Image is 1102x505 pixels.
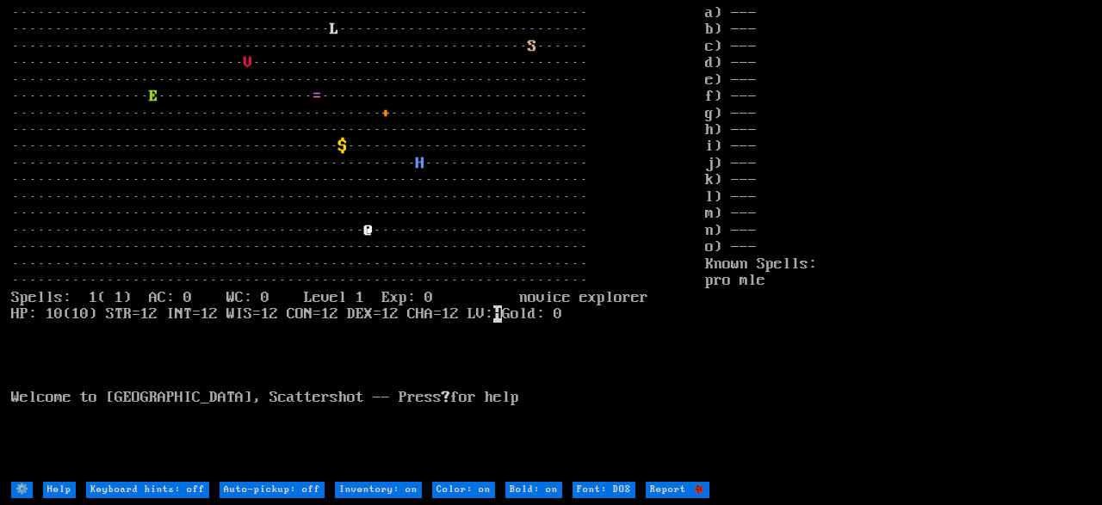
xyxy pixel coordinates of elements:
font: H [416,155,424,172]
font: L [330,21,338,38]
font: V [244,54,252,71]
input: Help [43,482,76,498]
font: $ [338,138,347,155]
font: = [313,88,321,105]
font: + [381,105,390,122]
input: Report 🐞 [646,482,709,498]
stats: a) --- b) --- c) --- d) --- e) --- f) --- g) --- h) --- i) --- j) --- k) --- l) --- m) --- n) ---... [705,5,1091,480]
input: Color: on [432,482,495,498]
input: Font: DOS [573,482,635,498]
input: Inventory: on [335,482,422,498]
font: S [528,38,536,55]
font: E [149,88,158,105]
input: Auto-pickup: off [220,482,325,498]
input: ⚙️ [11,482,33,498]
input: Keyboard hints: off [86,482,209,498]
mark: H [493,305,502,323]
larn: ··································································· ·····························... [11,5,705,480]
font: @ [364,222,373,239]
input: Bold: on [505,482,562,498]
b: ? [442,389,450,406]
